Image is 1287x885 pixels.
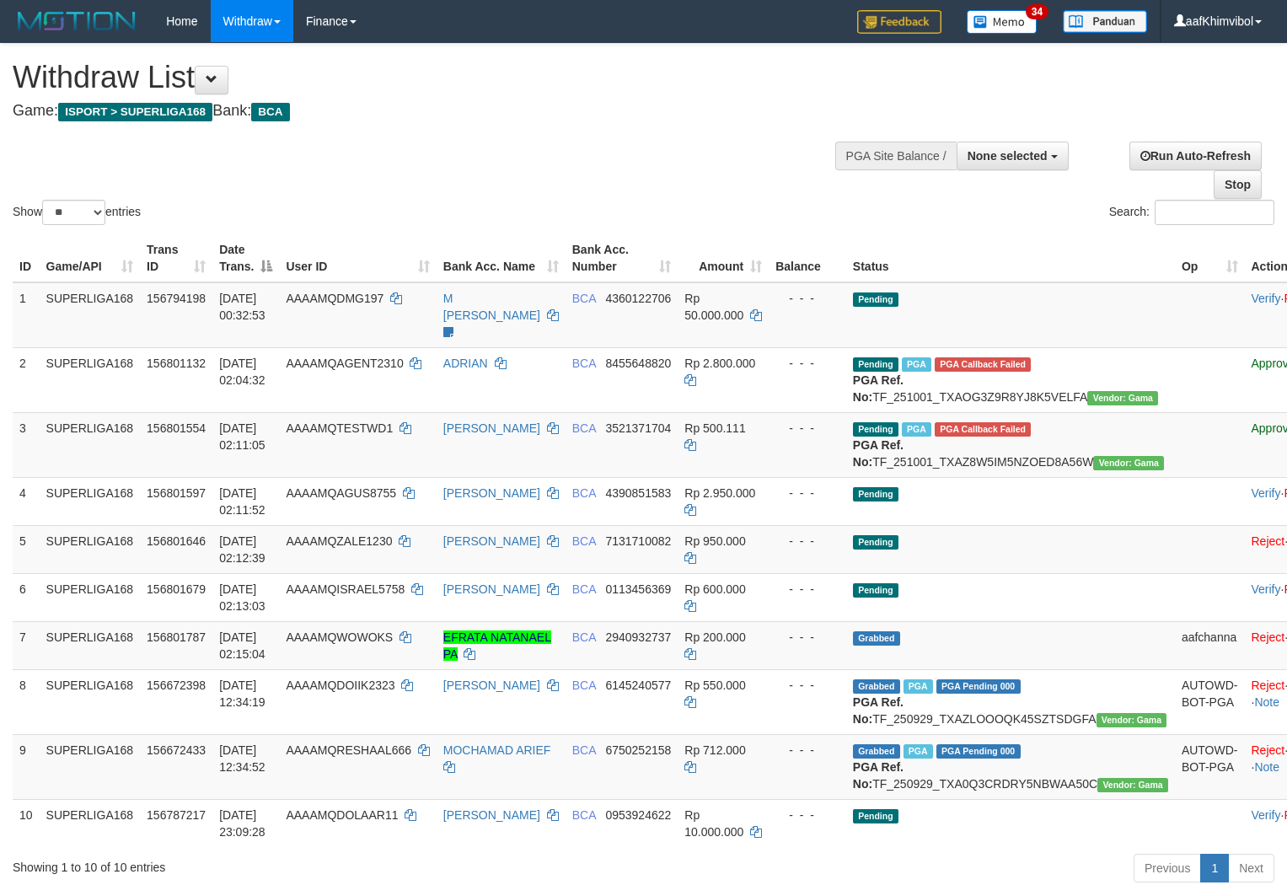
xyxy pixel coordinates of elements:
[775,290,839,307] div: - - -
[40,734,141,799] td: SUPERLIGA168
[605,678,671,692] span: Copy 6145240577 to clipboard
[1252,630,1285,644] a: Reject
[605,630,671,644] span: Copy 2940932737 to clipboard
[42,200,105,225] select: Showentries
[40,347,141,412] td: SUPERLIGA168
[219,678,265,709] span: [DATE] 12:34:19
[147,808,206,822] span: 156787217
[572,808,596,822] span: BCA
[684,808,743,839] span: Rp 10.000.000
[279,234,436,282] th: User ID: activate to sort column ascending
[286,743,411,757] span: AAAAMQRESHAAL666
[443,292,540,322] a: M [PERSON_NAME]
[40,669,141,734] td: SUPERLIGA168
[443,534,540,548] a: [PERSON_NAME]
[443,743,551,757] a: MOCHAMAD ARIEF
[846,347,1175,412] td: TF_251001_TXAOG3Z9R8YJ8K5VELFA
[147,357,206,370] span: 156801132
[605,582,671,596] span: Copy 0113456369 to clipboard
[775,485,839,501] div: - - -
[936,679,1021,694] span: PGA Pending
[219,421,265,452] span: [DATE] 02:11:05
[605,421,671,435] span: Copy 3521371704 to clipboard
[572,357,596,370] span: BCA
[678,234,769,282] th: Amount: activate to sort column ascending
[857,10,941,34] img: Feedback.jpg
[40,621,141,669] td: SUPERLIGA168
[147,486,206,500] span: 156801597
[572,630,596,644] span: BCA
[775,420,839,437] div: - - -
[147,534,206,548] span: 156801646
[846,734,1175,799] td: TF_250929_TXA0Q3CRDRY5NBWAA50C
[1200,854,1229,882] a: 1
[1252,743,1285,757] a: Reject
[13,669,40,734] td: 8
[1097,713,1167,727] span: Vendor URL: https://trx31.1velocity.biz
[775,581,839,598] div: - - -
[437,234,566,282] th: Bank Acc. Name: activate to sort column ascending
[935,357,1031,372] span: PGA Error
[13,61,841,94] h1: Withdraw List
[775,807,839,823] div: - - -
[219,630,265,661] span: [DATE] 02:15:04
[219,486,265,517] span: [DATE] 02:11:52
[13,621,40,669] td: 7
[286,486,396,500] span: AAAAMQAGUS8755
[1097,778,1168,792] span: Vendor URL: https://trx31.1velocity.biz
[40,477,141,525] td: SUPERLIGA168
[853,422,898,437] span: Pending
[286,357,403,370] span: AAAAMQAGENT2310
[147,678,206,692] span: 156672398
[769,234,846,282] th: Balance
[853,679,900,694] span: Grabbed
[684,292,743,322] span: Rp 50.000.000
[443,582,540,596] a: [PERSON_NAME]
[147,421,206,435] span: 156801554
[1228,854,1274,882] a: Next
[572,292,596,305] span: BCA
[147,582,206,596] span: 156801679
[13,412,40,477] td: 3
[13,525,40,573] td: 5
[853,373,904,404] b: PGA Ref. No:
[1087,391,1158,405] span: Vendor URL: https://trx31.1velocity.biz
[775,677,839,694] div: - - -
[605,534,671,548] span: Copy 7131710082 to clipboard
[957,142,1069,170] button: None selected
[443,486,540,500] a: [PERSON_NAME]
[13,8,141,34] img: MOTION_logo.png
[13,234,40,282] th: ID
[1252,292,1281,305] a: Verify
[605,743,671,757] span: Copy 6750252158 to clipboard
[904,744,933,759] span: Marked by aafsoycanthlai
[605,808,671,822] span: Copy 0953924622 to clipboard
[853,760,904,791] b: PGA Ref. No:
[147,292,206,305] span: 156794198
[968,149,1048,163] span: None selected
[853,487,898,501] span: Pending
[1026,4,1048,19] span: 34
[684,534,745,548] span: Rp 950.000
[572,486,596,500] span: BCA
[605,357,671,370] span: Copy 8455648820 to clipboard
[775,355,839,372] div: - - -
[1252,808,1281,822] a: Verify
[846,669,1175,734] td: TF_250929_TXAZLOOOQK45SZTSDGFA
[853,583,898,598] span: Pending
[853,631,900,646] span: Grabbed
[1252,486,1281,500] a: Verify
[58,103,212,121] span: ISPORT > SUPERLIGA168
[853,535,898,550] span: Pending
[684,582,745,596] span: Rp 600.000
[219,357,265,387] span: [DATE] 02:04:32
[286,582,405,596] span: AAAAMQISRAEL5758
[936,744,1021,759] span: PGA Pending
[684,486,755,500] span: Rp 2.950.000
[40,573,141,621] td: SUPERLIGA168
[443,678,540,692] a: [PERSON_NAME]
[286,534,392,548] span: AAAAMQZALE1230
[572,582,596,596] span: BCA
[775,742,839,759] div: - - -
[1134,854,1201,882] a: Previous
